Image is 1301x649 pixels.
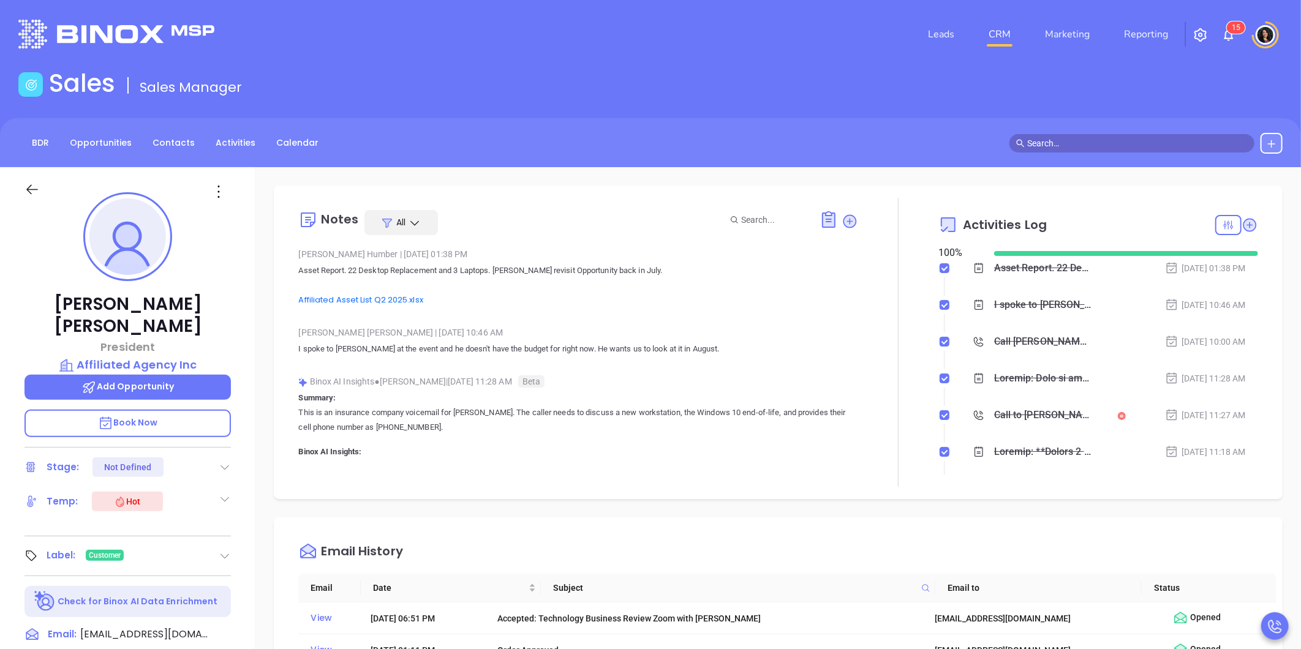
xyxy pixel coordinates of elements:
[994,332,1092,351] div: Call [PERSON_NAME] proposal review - [PERSON_NAME]
[25,356,231,373] a: Affiliated Agency Inc
[396,216,405,228] span: All
[140,78,242,97] span: Sales Manager
[994,296,1092,314] div: I spoke to [PERSON_NAME] at the event and he doesn't have the budget for right now. He wants us t...
[298,342,858,356] p: I spoke to [PERSON_NAME] at the event and he doesn't have the budget for right now. He wants us t...
[25,293,231,337] p: [PERSON_NAME] [PERSON_NAME]
[89,549,121,562] span: Customer
[269,133,326,153] a: Calendar
[1165,372,1246,385] div: [DATE] 11:28 AM
[298,405,858,435] p: This is an insurance company voicemail for [PERSON_NAME]. The caller needs to discuss a new works...
[994,406,1092,424] div: Call to [PERSON_NAME]
[298,294,423,306] a: Affiliated Asset List Q2 2025.xlsx
[49,69,115,98] h1: Sales
[1256,25,1275,45] img: user
[994,443,1092,461] div: Loremip: **Dolors 2 (Ametcon):** Adipis elit Seddoe te incidi ut labor Etdol. Mag aliquaenima mi ...
[935,574,1142,602] th: Email to
[48,627,77,643] span: Email:
[963,219,1047,231] span: Activities Log
[1027,137,1248,150] input: Search…
[741,213,806,227] input: Search...
[34,591,56,612] img: Ai-Enrich-DaqCidB-.svg
[104,457,151,477] div: Not Defined
[935,612,1156,625] div: [EMAIL_ADDRESS][DOMAIN_NAME]
[58,595,217,608] p: Check for Binox AI Data Enrichment
[298,323,858,342] div: [PERSON_NAME] [PERSON_NAME] [DATE] 10:46 AM
[497,612,918,625] div: Accepted: Technology Business Review Zoom with [PERSON_NAME]
[47,546,76,565] div: Label:
[1016,139,1025,148] span: search
[145,133,202,153] a: Contacts
[80,627,209,642] span: [EMAIL_ADDRESS][DOMAIN_NAME]
[984,22,1016,47] a: CRM
[1221,28,1236,42] img: iconNotification
[1165,298,1246,312] div: [DATE] 10:46 AM
[400,249,402,259] span: |
[62,133,139,153] a: Opportunities
[553,581,916,595] span: Subject
[994,369,1092,388] div: Loremip: Dolo si am consectet adipisc elitseddo eiu Tempo. Inc utlabo etdol ma aliquae a min veni...
[18,20,214,48] img: logo
[435,328,437,337] span: |
[1142,574,1266,602] th: Status
[371,612,480,625] div: [DATE] 06:51 PM
[298,245,858,263] div: [PERSON_NAME] Humber [DATE] 01:38 PM
[1165,408,1246,422] div: [DATE] 11:27 AM
[1165,335,1246,348] div: [DATE] 10:00 AM
[298,447,361,456] b: Binox AI Insights:
[374,377,380,386] span: ●
[1232,23,1236,32] span: 1
[518,375,545,388] span: Beta
[25,133,56,153] a: BDR
[1173,610,1272,626] div: Opened
[321,545,402,561] div: Email History
[373,581,526,595] span: Date
[47,458,80,476] div: Stage:
[89,198,166,275] img: profile-user
[1040,22,1095,47] a: Marketing
[938,246,979,260] div: 100 %
[923,22,959,47] a: Leads
[298,378,307,387] img: svg%3e
[311,610,353,626] div: View
[994,259,1092,277] div: Asset Report. 22 Desktop Replacement and 3 Laptops. [PERSON_NAME] revisit Opportunity back in Jul...
[208,133,263,153] a: Activities
[25,339,231,355] p: President
[1165,261,1246,275] div: [DATE] 01:38 PM
[321,213,358,225] div: Notes
[1165,445,1246,459] div: [DATE] 11:18 AM
[298,393,336,402] b: Summary:
[1227,21,1245,34] sup: 15
[114,494,140,509] div: Hot
[98,416,158,429] span: Book Now
[81,380,175,392] span: Add Opportunity
[361,574,541,602] th: Date
[1193,28,1208,42] img: iconSetting
[298,263,858,307] p: Asset Report. 22 Desktop Replacement and 3 Laptops. [PERSON_NAME] revisit Opportunity back in July.
[1119,22,1173,47] a: Reporting
[298,372,858,391] div: Binox AI Insights [PERSON_NAME] | [DATE] 11:28 AM
[298,574,361,602] th: Email
[47,492,78,511] div: Temp:
[1236,23,1240,32] span: 5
